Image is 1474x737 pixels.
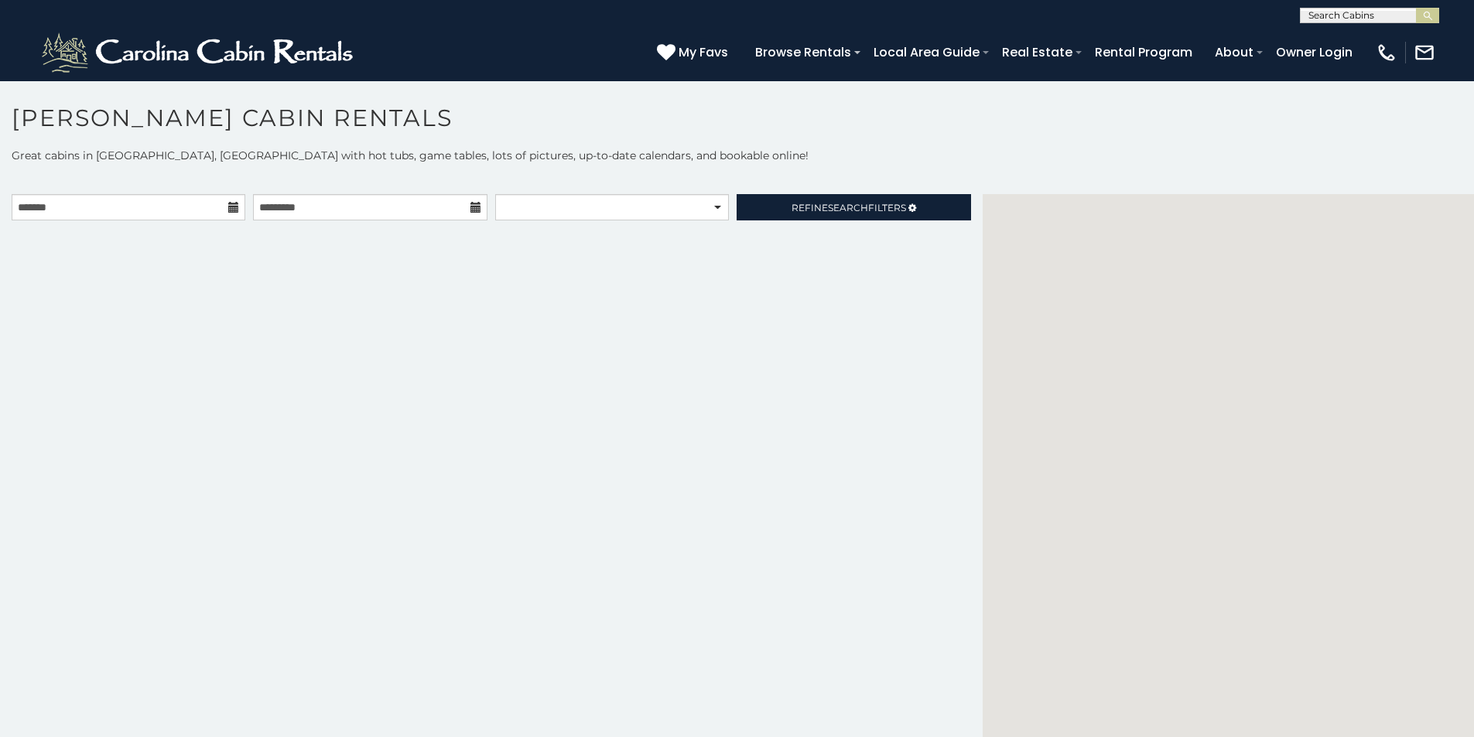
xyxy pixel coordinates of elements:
[1268,39,1360,66] a: Owner Login
[737,194,970,220] a: RefineSearchFilters
[1207,39,1261,66] a: About
[679,43,728,62] span: My Favs
[747,39,859,66] a: Browse Rentals
[1414,42,1435,63] img: mail-regular-white.png
[39,29,360,76] img: White-1-2.png
[866,39,987,66] a: Local Area Guide
[1376,42,1397,63] img: phone-regular-white.png
[657,43,732,63] a: My Favs
[994,39,1080,66] a: Real Estate
[1087,39,1200,66] a: Rental Program
[828,202,868,213] span: Search
[792,202,906,213] span: Refine Filters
